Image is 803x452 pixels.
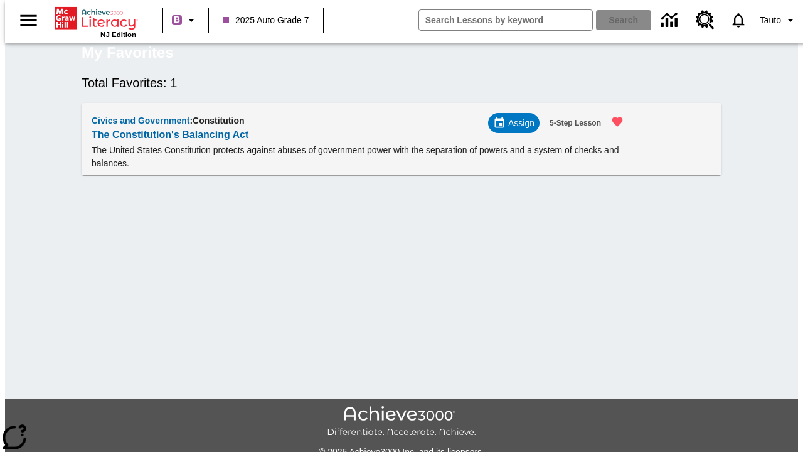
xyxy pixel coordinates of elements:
div: Assign Choose Dates [488,113,540,133]
span: Tauto [760,14,781,27]
img: Achieve3000 Differentiate Accelerate Achieve [327,406,476,438]
span: : Constitution [189,116,244,126]
button: Remove from Favorites [604,108,631,136]
span: NJ Edition [100,31,136,38]
p: The United States Constitution protects against abuses of government power with the separation of... [92,144,631,170]
a: Notifications [722,4,755,36]
span: B [174,12,180,28]
a: Resource Center, Will open in new tab [688,3,722,37]
input: search field [419,10,592,30]
button: Boost Class color is purple. Change class color [167,9,204,31]
span: Assign [508,117,534,130]
a: Data Center [654,3,688,38]
div: Home [55,4,136,38]
span: 2025 Auto Grade 7 [223,14,309,27]
button: Profile/Settings [755,9,803,31]
button: 5-Step Lesson [545,113,606,134]
h6: Total Favorites: 1 [82,73,721,93]
a: The Constitution's Balancing Act [92,126,248,144]
a: Home [55,6,136,31]
span: 5-Step Lesson [550,117,601,130]
span: Civics and Government [92,116,189,126]
h5: My Favorites [82,43,174,63]
button: Open side menu [10,2,47,39]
